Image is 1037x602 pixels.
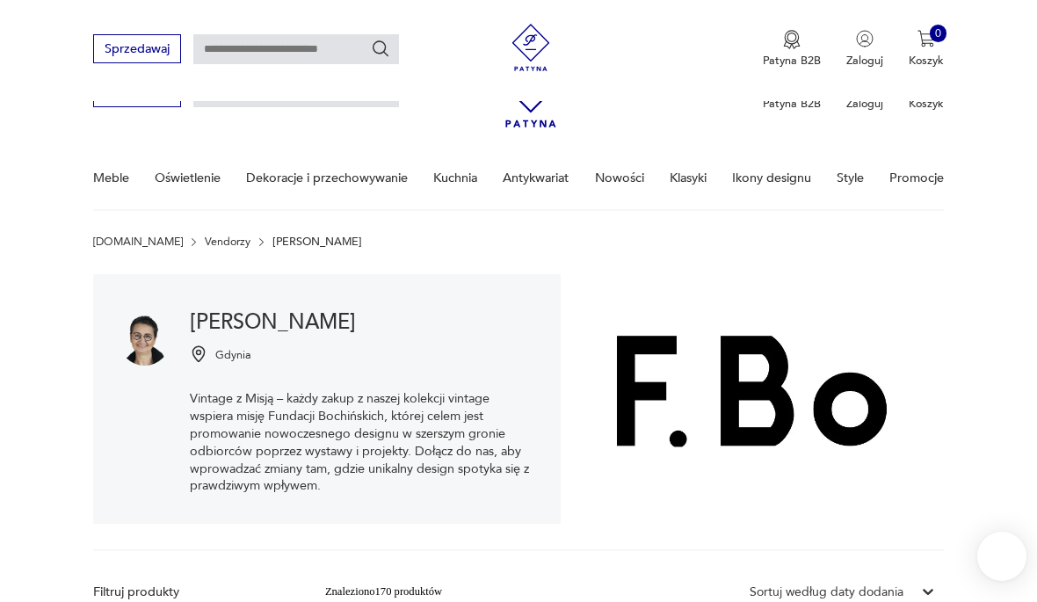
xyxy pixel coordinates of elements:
p: Patyna B2B [763,53,821,69]
p: Filtruj produkty [93,584,287,601]
a: Style [837,148,864,208]
a: Kuchnia [433,148,477,208]
p: Patyna B2B [763,96,821,112]
p: Gdynia [215,348,251,363]
img: Beata Bochińska [119,314,170,366]
button: 0Koszyk [909,30,944,69]
p: Vintage z Misją – każdy zakup z naszej kolekcji vintage wspiera misję Fundacji Bochińskich, które... [190,390,536,495]
a: Meble [93,148,129,208]
iframe: Smartsupp widget button [977,532,1026,581]
a: [DOMAIN_NAME] [93,236,183,248]
img: Patyna - sklep z meblami i dekoracjami vintage [502,24,561,71]
img: Beata Bochińska [561,274,943,524]
p: Zaloguj [846,96,883,112]
button: Szukaj [371,39,390,58]
div: Sortuj według daty dodania [750,584,903,601]
a: Sprzedawaj [93,45,180,55]
button: Sprzedawaj [93,34,180,63]
p: Koszyk [909,53,944,69]
button: Zaloguj [846,30,883,69]
img: Ikonka użytkownika [856,30,874,47]
a: Klasyki [670,148,707,208]
a: Promocje [889,148,944,208]
a: Ikony designu [732,148,811,208]
img: Ikona koszyka [917,30,935,47]
a: Oświetlenie [155,148,221,208]
a: Antykwariat [503,148,569,208]
img: Ikonka pinezki mapy [190,345,207,363]
button: Patyna B2B [763,30,821,69]
div: Znaleziono 170 produktów [325,584,442,601]
a: Nowości [595,148,644,208]
p: Zaloguj [846,53,883,69]
img: Ikona medalu [783,30,801,49]
h1: [PERSON_NAME] [190,314,536,333]
p: [PERSON_NAME] [272,236,362,248]
a: Vendorzy [205,236,250,248]
a: Ikona medaluPatyna B2B [763,30,821,69]
a: Dekoracje i przechowywanie [246,148,408,208]
p: Koszyk [909,96,944,112]
div: 0 [930,25,947,42]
